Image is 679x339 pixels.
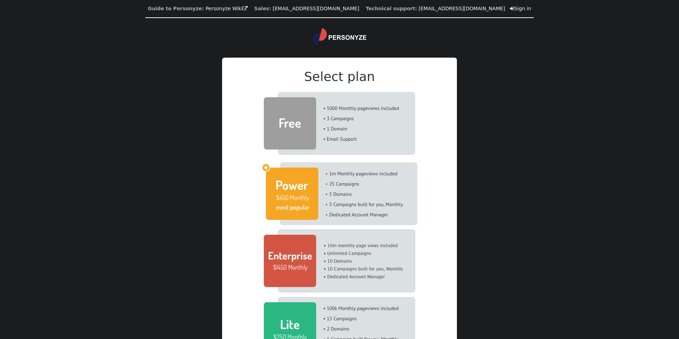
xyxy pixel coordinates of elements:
[273,6,359,11] a: [EMAIL_ADDRESS][DOMAIN_NAME]
[313,28,366,46] img: logo.svg
[148,6,204,11] b: Guide to Personyze:
[243,6,248,11] span: 
[205,6,248,11] a: Personyze Wiki
[254,6,271,11] b: Sales:
[510,6,531,11] a: Sign in
[366,6,417,11] b: Technical support:
[510,6,514,11] span: 
[233,67,446,86] h2: Select plan
[419,6,505,11] a: [EMAIL_ADDRESS][DOMAIN_NAME]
